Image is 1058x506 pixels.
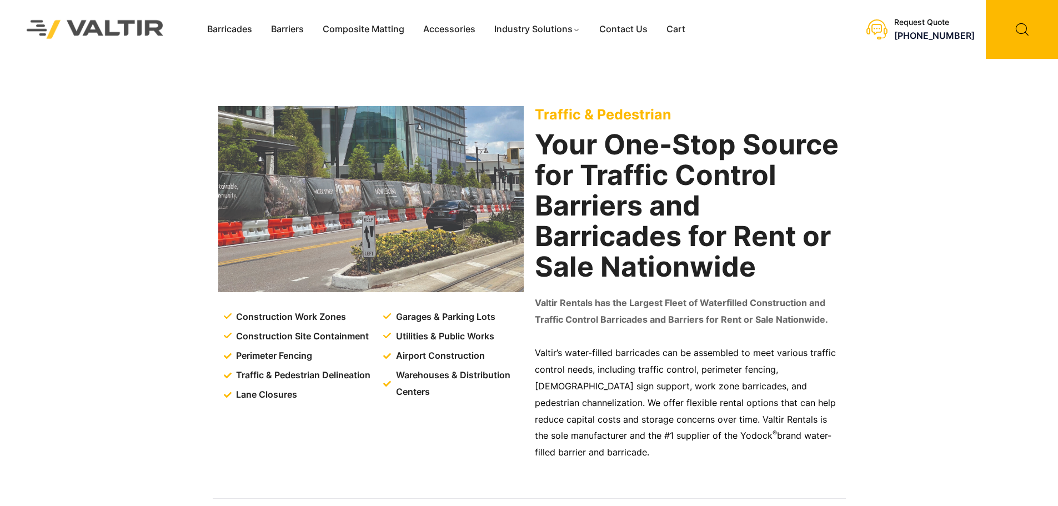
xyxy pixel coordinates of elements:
p: Valtir Rentals has the Largest Fleet of Waterfilled Construction and Traffic Control Barricades a... [535,295,840,328]
a: Accessories [414,21,485,38]
span: Construction Work Zones [233,309,346,325]
span: Construction Site Containment [233,328,369,345]
a: Barriers [262,21,313,38]
h2: Your One-Stop Source for Traffic Control Barriers and Barricades for Rent or Sale Nationwide [535,129,840,282]
a: Cart [657,21,695,38]
img: Valtir Rentals [12,6,178,53]
a: Barricades [198,21,262,38]
a: [PHONE_NUMBER] [894,30,975,41]
p: Valtir’s water-filled barricades can be assembled to meet various traffic control needs, includin... [535,345,840,461]
span: Warehouses & Distribution Centers [393,367,526,400]
a: Composite Matting [313,21,414,38]
a: Contact Us [590,21,657,38]
span: Traffic & Pedestrian Delineation [233,367,370,384]
a: Industry Solutions [485,21,590,38]
div: Request Quote [894,18,975,27]
span: Airport Construction [393,348,485,364]
span: Utilities & Public Works [393,328,494,345]
sup: ® [773,429,777,437]
span: Garages & Parking Lots [393,309,495,325]
span: Perimeter Fencing [233,348,312,364]
p: Traffic & Pedestrian [535,106,840,123]
span: Lane Closures [233,387,297,403]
